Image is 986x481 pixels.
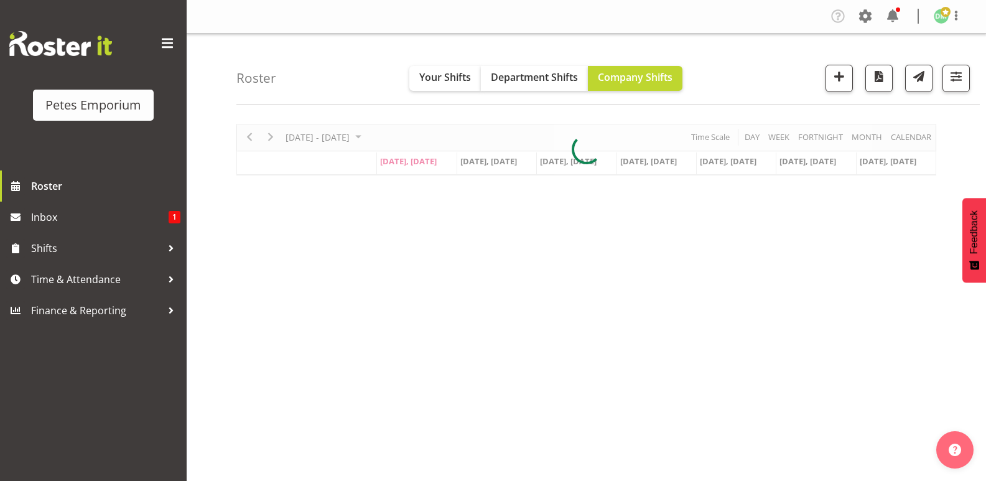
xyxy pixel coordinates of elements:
button: Feedback - Show survey [962,198,986,283]
span: Your Shifts [419,70,471,84]
img: Rosterit website logo [9,31,112,56]
div: Petes Emporium [45,96,141,114]
button: Company Shifts [588,66,682,91]
button: Your Shifts [409,66,481,91]
span: Finance & Reporting [31,301,162,320]
button: Download a PDF of the roster according to the set date range. [865,65,893,92]
button: Filter Shifts [942,65,970,92]
span: 1 [169,211,180,223]
span: Inbox [31,208,169,226]
button: Add a new shift [826,65,853,92]
span: Roster [31,177,180,195]
span: Company Shifts [598,70,672,84]
span: Department Shifts [491,70,578,84]
button: Send a list of all shifts for the selected filtered period to all rostered employees. [905,65,933,92]
span: Time & Attendance [31,270,162,289]
span: Shifts [31,239,162,258]
h4: Roster [236,71,276,85]
button: Department Shifts [481,66,588,91]
img: david-mcauley697.jpg [934,9,949,24]
img: help-xxl-2.png [949,444,961,456]
span: Feedback [969,210,980,254]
